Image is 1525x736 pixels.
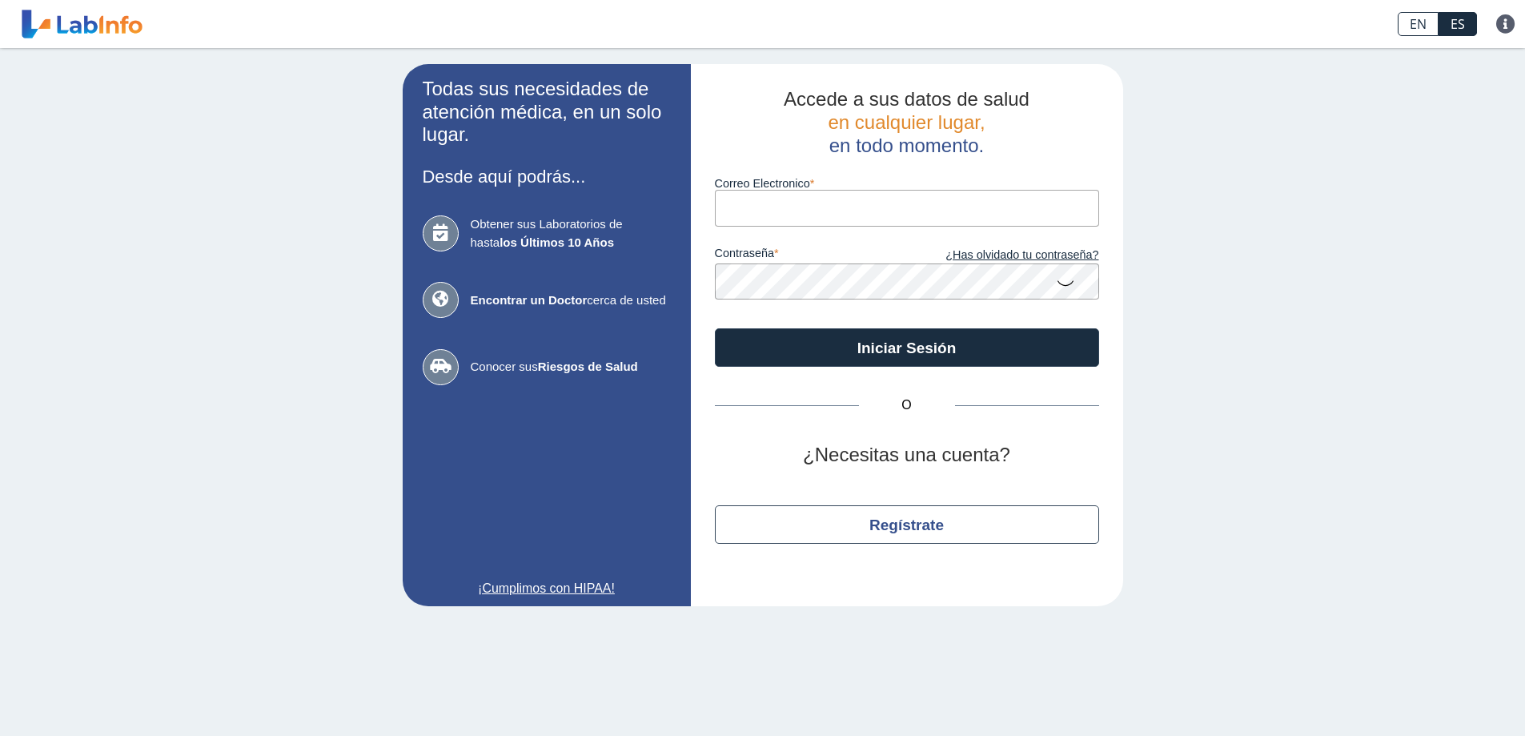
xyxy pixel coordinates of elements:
span: en cualquier lugar, [828,111,985,133]
span: Obtener sus Laboratorios de hasta [471,215,671,251]
label: contraseña [715,247,907,264]
h2: Todas sus necesidades de atención médica, en un solo lugar. [423,78,671,147]
label: Correo Electronico [715,177,1099,190]
button: Iniciar Sesión [715,328,1099,367]
a: ¿Has olvidado tu contraseña? [907,247,1099,264]
span: Conocer sus [471,358,671,376]
a: ¡Cumplimos con HIPAA! [423,579,671,598]
a: EN [1398,12,1439,36]
span: en todo momento. [829,135,984,156]
h3: Desde aquí podrás... [423,167,671,187]
b: Riesgos de Salud [538,360,638,373]
span: Accede a sus datos de salud [784,88,1029,110]
span: O [859,396,955,415]
h2: ¿Necesitas una cuenta? [715,444,1099,467]
span: cerca de usted [471,292,671,310]
b: Encontrar un Doctor [471,293,588,307]
a: ES [1439,12,1477,36]
button: Regístrate [715,505,1099,544]
b: los Últimos 10 Años [500,235,614,249]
